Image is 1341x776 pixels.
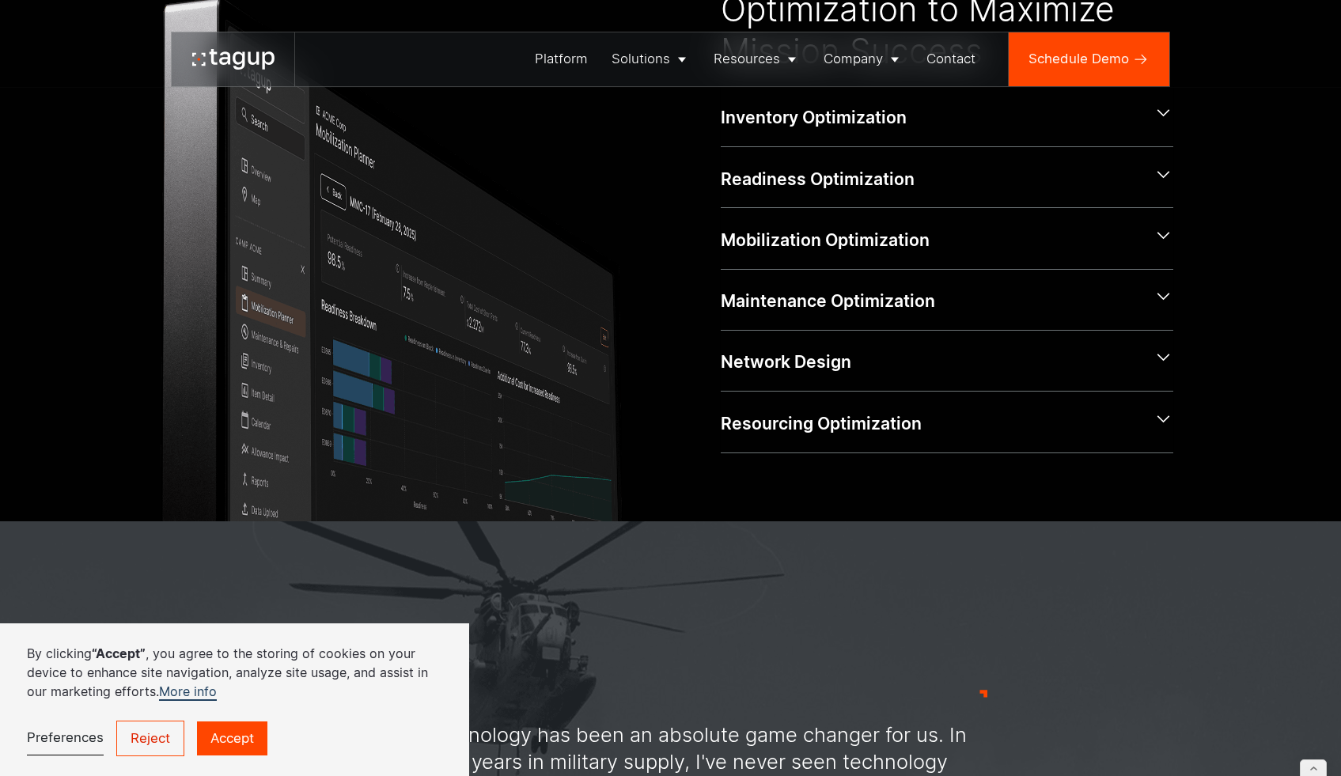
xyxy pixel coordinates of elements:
[1028,49,1129,69] div: Schedule Demo
[812,32,915,86] a: Company
[27,721,104,755] a: Preferences
[915,32,988,86] a: Contact
[600,32,702,86] a: Solutions
[721,106,1140,130] div: Inventory Optimization
[702,32,812,86] a: Resources
[159,683,217,701] a: More info
[535,49,588,69] div: Platform
[721,412,1140,436] div: Resourcing Optimization
[612,49,670,69] div: Solutions
[116,721,184,755] a: Reject
[524,32,600,86] a: Platform
[92,645,146,661] strong: “Accept”
[1009,32,1169,86] a: Schedule Demo
[714,49,780,69] div: Resources
[721,350,1140,374] div: Network Design
[197,721,267,755] a: Accept
[27,644,442,701] p: By clicking , you agree to the storing of cookies on your device to enhance site navigation, anal...
[721,229,1140,252] div: Mobilization Optimization
[926,49,975,69] div: Contact
[721,168,1140,191] div: Readiness Optimization
[824,49,883,69] div: Company
[721,290,1140,313] div: Maintenance Optimization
